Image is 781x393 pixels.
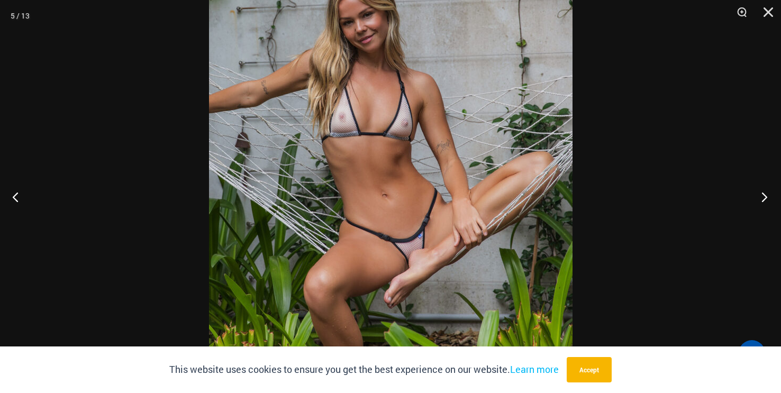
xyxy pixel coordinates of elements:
[567,357,612,382] button: Accept
[510,363,559,376] a: Learn more
[169,362,559,378] p: This website uses cookies to ensure you get the best experience on our website.
[741,170,781,223] button: Next
[11,8,30,24] div: 5 / 13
